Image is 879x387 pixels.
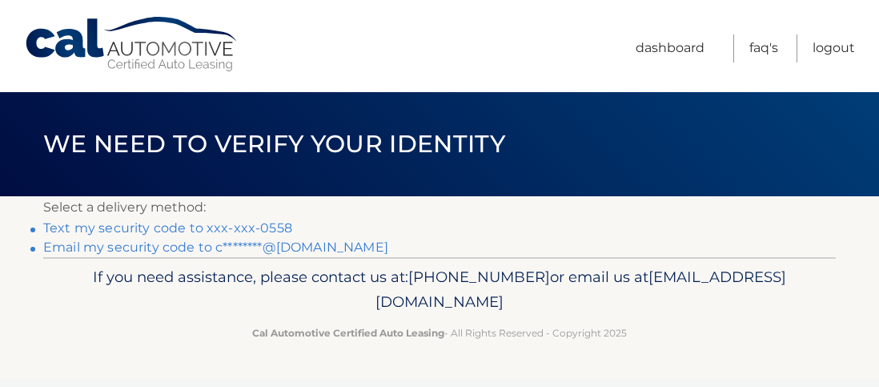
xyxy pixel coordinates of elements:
[636,34,704,62] a: Dashboard
[43,129,505,159] span: We need to verify your identity
[67,264,812,316] p: If you need assistance, please contact us at: or email us at
[43,240,388,255] a: Email my security code to c********@[DOMAIN_NAME]
[24,16,240,73] a: Cal Automotive
[43,220,292,236] a: Text my security code to xxx-xxx-0558
[749,34,778,62] a: FAQ's
[252,327,444,339] strong: Cal Automotive Certified Auto Leasing
[43,196,836,219] p: Select a delivery method:
[408,268,550,286] span: [PHONE_NUMBER]
[813,34,855,62] a: Logout
[67,325,812,341] p: - All Rights Reserved - Copyright 2025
